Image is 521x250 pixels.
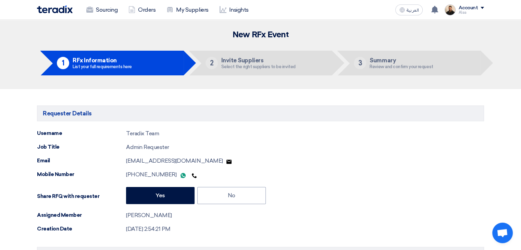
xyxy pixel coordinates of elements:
[406,8,419,13] span: العربية
[126,211,172,220] div: [PERSON_NAME]
[445,4,456,15] img: MAA_1717931611039.JPG
[123,2,161,17] a: Orders
[214,2,254,17] a: Insights
[197,187,266,204] label: No
[492,223,513,243] a: Open chat
[126,225,171,233] div: [DATE] 2:54:21 PM
[206,57,218,69] div: 2
[221,64,296,69] div: Select the right suppliers to be invited
[126,143,169,151] div: Admin Requester
[37,211,126,219] div: Assigned Member
[73,57,132,63] h5: RFx Information
[37,143,126,151] div: Job Title
[37,157,126,165] div: Email
[126,187,195,204] label: Yes
[126,157,234,165] div: [EMAIL_ADDRESS][DOMAIN_NAME]
[126,171,200,179] div: [PHONE_NUMBER]
[37,5,73,13] img: Teradix logo
[458,11,484,14] div: Alaa
[221,57,296,63] h5: Invite Suppliers
[370,57,433,63] h5: Summary
[458,5,478,11] div: Account
[37,225,126,233] div: Creation Date
[370,64,433,69] div: Review and confirm your request
[37,30,484,40] h2: New RFx Event
[37,105,484,121] h5: Requester Details
[37,192,126,200] div: Share RFQ with requester
[395,4,423,15] button: العربية
[126,129,159,138] div: Teradix Team
[81,2,123,17] a: Sourcing
[37,129,126,137] div: Username
[354,57,366,69] div: 3
[161,2,214,17] a: My Suppliers
[57,57,69,69] div: 1
[37,171,126,178] div: Mobile Number
[73,64,132,69] div: List your full requirements here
